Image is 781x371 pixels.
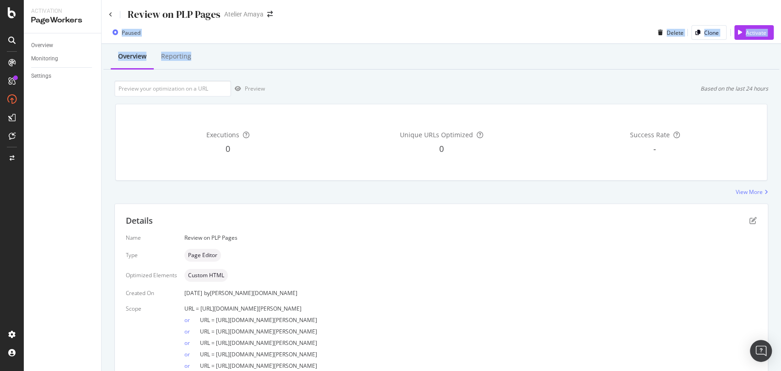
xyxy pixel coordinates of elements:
span: URL = [URL][DOMAIN_NAME][PERSON_NAME] [200,316,317,324]
div: [DATE] [184,289,757,297]
a: Monitoring [31,54,95,64]
div: pen-to-square [749,217,757,224]
div: neutral label [184,249,221,262]
div: Type [126,251,177,259]
span: 0 [226,143,230,154]
span: - [653,143,656,154]
div: Open Intercom Messenger [750,340,772,362]
button: Clone [691,25,727,40]
span: URL = [URL][DOMAIN_NAME][PERSON_NAME] [200,350,317,358]
div: Clone [704,29,719,37]
button: Preview [231,81,265,96]
span: Success Rate [630,130,669,139]
div: Overview [118,52,146,61]
span: URL = [URL][DOMAIN_NAME][PERSON_NAME] [200,328,317,335]
div: or [184,362,200,370]
div: Activation [31,7,94,15]
div: View More [736,188,763,196]
a: Settings [31,71,95,81]
div: Scope [126,305,177,312]
span: Page Editor [188,253,217,258]
div: Name [126,234,177,242]
div: or [184,350,200,358]
div: neutral label [184,269,228,282]
button: Activate [734,25,774,40]
div: Review on PLP Pages [128,7,221,22]
span: Custom HTML [188,273,224,278]
input: Preview your optimization on a URL [114,81,231,97]
span: URL = [URL][DOMAIN_NAME][PERSON_NAME] [200,339,317,347]
div: Based on the last 24 hours [700,85,768,92]
span: Executions [206,130,239,139]
div: Paused [122,29,140,37]
span: URL = [URL][DOMAIN_NAME][PERSON_NAME] [184,305,302,312]
div: Settings [31,71,51,81]
div: Optimized Elements [126,271,177,279]
div: Atelier Amaya [224,10,264,19]
div: Review on PLP Pages [184,234,757,242]
span: URL = [URL][DOMAIN_NAME][PERSON_NAME] [200,362,317,370]
div: Monitoring [31,54,58,64]
div: arrow-right-arrow-left [267,11,273,17]
a: View More [736,188,768,196]
div: or [184,316,200,324]
div: Delete [667,29,684,37]
div: or [184,339,200,347]
div: Created On [126,289,177,297]
span: Unique URLs Optimized [399,130,473,139]
div: by [PERSON_NAME][DOMAIN_NAME] [204,289,297,297]
span: 0 [439,143,443,154]
div: Reporting [161,52,191,61]
div: or [184,328,200,335]
div: PageWorkers [31,15,94,26]
a: Click to go back [109,12,113,17]
button: Delete [654,25,684,40]
div: Details [126,215,153,227]
div: Overview [31,41,53,50]
a: Overview [31,41,95,50]
div: Preview [245,85,265,92]
div: Activate [746,29,766,37]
